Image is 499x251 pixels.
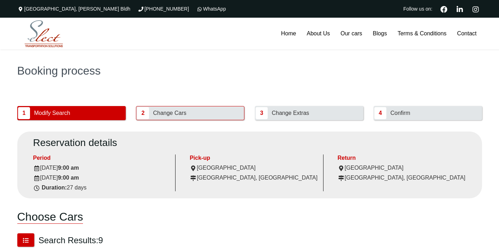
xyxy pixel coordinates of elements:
[42,185,67,191] strong: Duration:
[33,184,170,191] div: 27 days
[190,154,318,162] div: Pick-up
[196,6,226,12] a: WhatsApp
[18,107,30,119] span: 1
[136,106,244,120] button: 2 Change Cars
[392,18,452,49] a: Terms & Conditions
[58,175,79,181] strong: 9:00 am
[255,106,363,120] button: 3 Change Extras
[454,5,466,13] a: Linkedin
[338,164,466,171] div: [GEOGRAPHIC_DATA]
[368,18,392,49] a: Blogs
[38,235,103,246] h3: Search Results:
[452,18,482,49] a: Contact
[33,154,170,162] div: Period
[190,174,318,181] div: [GEOGRAPHIC_DATA], [GEOGRAPHIC_DATA]
[276,18,302,49] a: Home
[33,137,466,149] h2: Reservation details
[470,5,482,13] a: Instagram
[137,107,149,119] span: 2
[190,164,318,171] div: [GEOGRAPHIC_DATA]
[256,107,268,119] span: 3
[17,106,126,120] button: 1 Modify Search
[269,106,311,120] span: Change Extras
[374,106,482,120] button: 4 Confirm
[374,107,386,119] span: 4
[335,18,367,49] a: Our cars
[338,154,466,162] div: Return
[301,18,335,49] a: About Us
[150,106,189,120] span: Change Cars
[137,6,189,12] a: [PHONE_NUMBER]
[19,19,69,49] img: Select Rent a Car
[338,174,466,181] div: [GEOGRAPHIC_DATA], [GEOGRAPHIC_DATA]
[58,165,79,171] strong: 9:00 am
[17,65,482,76] h1: Booking process
[388,106,412,120] span: Confirm
[33,174,170,181] div: [DATE]
[33,164,170,171] div: [DATE]
[438,5,450,13] a: Facebook
[98,235,103,245] span: 9
[17,205,83,224] h1: Choose Cars
[31,106,72,120] span: Modify Search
